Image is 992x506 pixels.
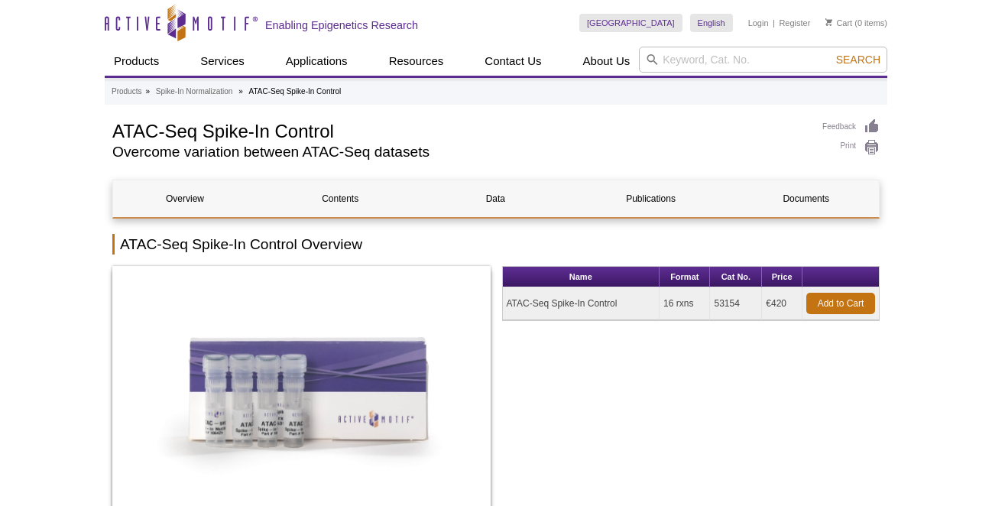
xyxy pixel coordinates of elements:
a: Login [748,18,769,28]
th: Price [762,267,802,287]
a: Overview [113,180,257,217]
button: Search [832,53,885,66]
a: Contact Us [475,47,550,76]
a: Products [112,85,141,99]
a: Products [105,47,168,76]
a: About Us [574,47,640,76]
a: Contents [268,180,412,217]
h1: ATAC-Seq Spike-In Control [112,118,807,141]
th: Name [503,267,660,287]
span: Search [836,54,880,66]
a: Add to Cart [806,293,875,314]
a: Services [191,47,254,76]
li: ATAC-Seq Spike-In Control [249,87,342,96]
a: Print [822,139,880,156]
a: Register [779,18,810,28]
h2: Overcome variation between ATAC-Seq datasets [112,145,807,159]
li: » [145,87,150,96]
a: Applications [277,47,357,76]
h2: Enabling Epigenetics Research [265,18,418,32]
th: Format [660,267,710,287]
td: 53154 [710,287,762,320]
h2: ATAC-Seq Spike-In Control Overview [112,234,880,255]
th: Cat No. [710,267,762,287]
a: Publications [579,180,723,217]
a: Feedback [822,118,880,135]
td: ATAC-Seq Spike-In Control [503,287,660,320]
input: Keyword, Cat. No. [639,47,887,73]
a: Data [423,180,567,217]
td: €420 [762,287,802,320]
li: » [238,87,243,96]
a: Resources [380,47,453,76]
a: Cart [825,18,852,28]
td: 16 rxns [660,287,710,320]
a: Spike-In Normalization [156,85,233,99]
li: (0 items) [825,14,887,32]
a: English [690,14,733,32]
a: Documents [734,180,878,217]
li: | [773,14,775,32]
img: Your Cart [825,18,832,26]
a: [GEOGRAPHIC_DATA] [579,14,682,32]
